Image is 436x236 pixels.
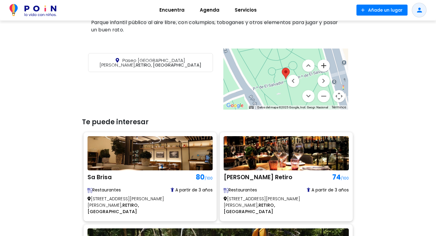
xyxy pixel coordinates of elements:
[82,118,354,126] h3: Te puede interesar
[224,188,229,193] img: Descubre restaurantes family-friendly con zonas infantiles, tronas, menús para niños y espacios a...
[249,105,253,110] button: Combinaciones de teclas
[224,202,275,215] span: RETIRO, [GEOGRAPHIC_DATA]
[302,90,315,102] button: Mover abajo
[257,106,328,109] span: Datos del mapa ©2025 Google, Inst. Geogr. Nacional
[224,172,329,183] h2: [PERSON_NAME] Retiro
[333,90,345,102] button: Controles de visualización del mapa
[225,102,245,110] img: Google
[99,57,185,68] span: Paseo [GEOGRAPHIC_DATA][PERSON_NAME],
[197,5,222,15] span: Agenda
[225,102,245,110] a: Abre esta zona en Google Maps (se abre en una nueva ventana)
[356,5,408,16] button: Añade un lugar
[287,75,299,87] button: Mover a la izquierda
[318,75,330,87] button: Mover a la derecha
[332,105,346,110] a: Términos (se abre en una nueva pestaña)
[152,3,192,17] a: Encuentra
[224,187,270,193] span: Restaurantes
[192,3,227,17] a: Agenda
[88,202,139,215] span: RETIRO, [GEOGRAPHIC_DATA]
[224,193,321,217] p: [STREET_ADDRESS][PERSON_NAME][PERSON_NAME],
[224,136,349,170] img: Arzábal Retiro
[9,4,56,16] img: POiN
[88,136,213,217] a: Sa Brisa Sa Brisa 80/100 Descubre restaurantes family-friendly con zonas infantiles, tronas, menú...
[318,60,330,72] button: Ampliar
[224,136,349,217] a: Arzábal Retiro [PERSON_NAME] Retiro 74/100 Descubre restaurantes family-friendly con zonas infant...
[329,172,349,183] h1: 74
[171,187,213,193] span: A partir de 3 años
[341,176,349,181] span: /100
[88,187,133,193] span: Restaurantes
[307,187,349,193] span: A partir de 3 años
[193,172,213,183] h1: 80
[227,3,264,17] a: Servicios
[99,57,201,68] span: RETIRO, [GEOGRAPHIC_DATA]
[205,176,213,181] span: /100
[88,136,213,170] img: Sa Brisa
[88,172,193,183] h2: Sa Brisa
[318,90,330,102] button: Reducir
[232,5,259,15] span: Servicios
[88,188,92,193] img: Descubre restaurantes family-friendly con zonas infantiles, tronas, menús para niños y espacios a...
[302,60,315,72] button: Mover arriba
[88,193,185,217] p: [STREET_ADDRESS][PERSON_NAME][PERSON_NAME],
[157,5,187,15] span: Encuentra
[91,19,345,34] p: Parque infantil público al aire libre, con columpios, toboganes y otros elementos para jugar y pa...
